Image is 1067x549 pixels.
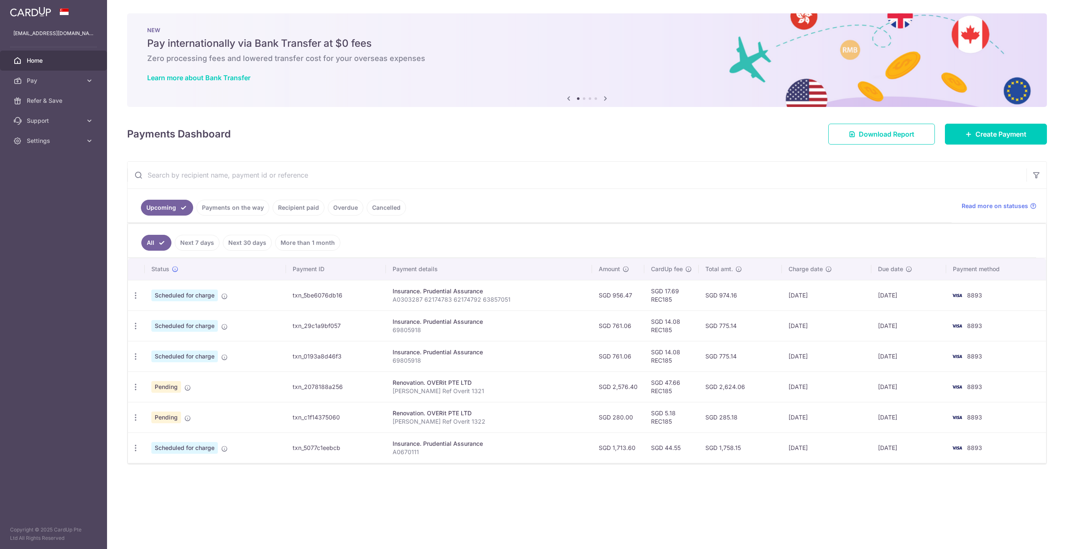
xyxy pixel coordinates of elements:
[871,341,946,371] td: [DATE]
[699,432,782,463] td: SGD 1,758.15
[197,200,269,216] a: Payments on the way
[151,351,218,362] span: Scheduled for charge
[286,432,386,463] td: txn_5077c1eebcb
[967,353,982,360] span: 8893
[592,371,644,402] td: SGD 2,576.40
[967,444,982,451] span: 8893
[13,29,94,38] p: [EMAIL_ADDRESS][DOMAIN_NAME]
[151,412,181,423] span: Pending
[946,258,1046,280] th: Payment method
[286,258,386,280] th: Payment ID
[967,414,982,421] span: 8893
[10,7,51,17] img: CardUp
[151,320,218,332] span: Scheduled for charge
[275,235,340,251] a: More than 1 month
[141,200,193,216] a: Upcoming
[393,448,585,456] p: A0670111
[393,379,585,387] div: Renovation. OVERit PTE LTD
[592,310,644,341] td: SGD 761.06
[393,409,585,417] div: Renovation. OVERit PTE LTD
[151,265,169,273] span: Status
[871,402,946,432] td: [DATE]
[127,13,1047,107] img: Bank transfer banner
[789,265,823,273] span: Charge date
[592,341,644,371] td: SGD 761.06
[782,280,871,310] td: [DATE]
[878,265,903,273] span: Due date
[127,127,231,142] h4: Payments Dashboard
[147,53,1027,64] h6: Zero processing fees and lowered transfer cost for your overseas expenses
[949,412,965,422] img: Bank Card
[27,76,82,85] span: Pay
[782,432,871,463] td: [DATE]
[871,310,946,341] td: [DATE]
[699,310,782,341] td: SGD 775.14
[393,348,585,356] div: Insurance. Prudential Assurance
[592,280,644,310] td: SGD 956.47
[962,202,1036,210] a: Read more on statuses
[393,387,585,395] p: [PERSON_NAME] Ref Overit 1321
[141,235,171,251] a: All
[644,402,699,432] td: SGD 5.18 REC185
[699,341,782,371] td: SGD 775.14
[393,356,585,365] p: 69805918
[27,117,82,125] span: Support
[949,351,965,361] img: Bank Card
[859,129,914,139] span: Download Report
[828,124,935,145] a: Download Report
[273,200,324,216] a: Recipient paid
[147,37,1027,50] h5: Pay internationally via Bank Transfer at $0 fees
[151,290,218,301] span: Scheduled for charge
[393,417,585,426] p: [PERSON_NAME] Ref Overit 1322
[699,371,782,402] td: SGD 2,624.06
[592,402,644,432] td: SGD 280.00
[128,162,1026,188] input: Search by recipient name, payment id or reference
[286,280,386,310] td: txn_5be6076db16
[599,265,620,273] span: Amount
[967,322,982,329] span: 8893
[286,402,386,432] td: txn_c1f14375060
[962,202,1028,210] span: Read more on statuses
[644,432,699,463] td: SGD 44.55
[782,341,871,371] td: [DATE]
[151,442,218,454] span: Scheduled for charge
[223,235,272,251] a: Next 30 days
[286,341,386,371] td: txn_0193a8d46f3
[782,402,871,432] td: [DATE]
[27,56,82,65] span: Home
[147,27,1027,33] p: NEW
[592,432,644,463] td: SGD 1,713.60
[393,440,585,448] div: Insurance. Prudential Assurance
[699,402,782,432] td: SGD 285.18
[705,265,733,273] span: Total amt.
[147,74,250,82] a: Learn more about Bank Transfer
[945,124,1047,145] a: Create Payment
[286,310,386,341] td: txn_29c1a9bf057
[328,200,363,216] a: Overdue
[644,280,699,310] td: SGD 17.69 REC185
[975,129,1026,139] span: Create Payment
[175,235,220,251] a: Next 7 days
[949,321,965,331] img: Bank Card
[699,280,782,310] td: SGD 974.16
[393,318,585,326] div: Insurance. Prudential Assurance
[871,432,946,463] td: [DATE]
[27,137,82,145] span: Settings
[644,310,699,341] td: SGD 14.08 REC185
[386,258,592,280] th: Payment details
[367,200,406,216] a: Cancelled
[871,280,946,310] td: [DATE]
[651,265,683,273] span: CardUp fee
[782,371,871,402] td: [DATE]
[967,383,982,390] span: 8893
[967,292,982,299] span: 8893
[644,341,699,371] td: SGD 14.08 REC185
[393,287,585,295] div: Insurance. Prudential Assurance
[393,295,585,304] p: A0303287 62174783 62174792 63857051
[27,97,82,105] span: Refer & Save
[644,371,699,402] td: SGD 47.66 REC185
[393,326,585,334] p: 69805918
[871,371,946,402] td: [DATE]
[949,443,965,453] img: Bank Card
[151,381,181,393] span: Pending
